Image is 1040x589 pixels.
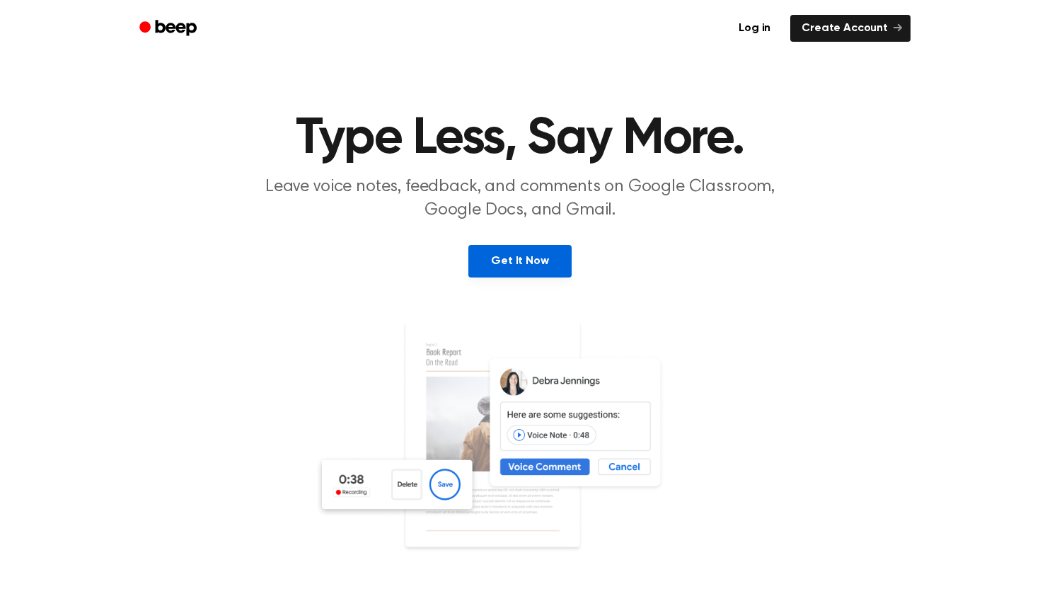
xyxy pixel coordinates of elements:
[727,15,782,42] a: Log in
[790,15,911,42] a: Create Account
[158,113,882,164] h1: Type Less, Say More.
[248,176,792,222] p: Leave voice notes, feedback, and comments on Google Classroom, Google Docs, and Gmail.
[468,245,571,278] a: Get It Now
[129,15,209,42] a: Beep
